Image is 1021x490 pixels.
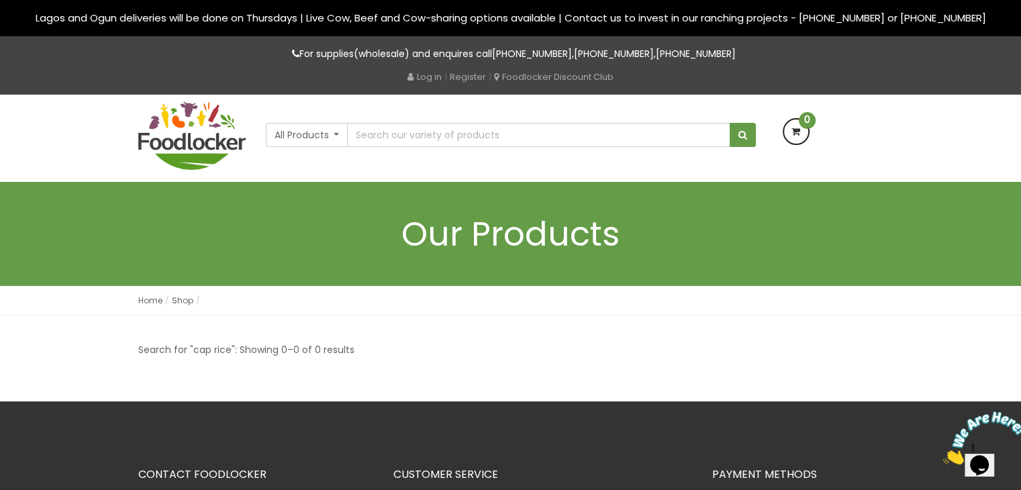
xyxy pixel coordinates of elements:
[347,123,730,147] input: Search our variety of products
[938,406,1021,470] iframe: chat widget
[36,11,986,25] span: Lagos and Ogun deliveries will be done on Thursdays | Live Cow, Beef and Cow-sharing options avai...
[266,123,348,147] button: All Products
[494,70,614,83] a: Foodlocker Discount Club
[393,469,692,481] h3: CUSTOMER SERVICE
[444,70,447,83] span: |
[450,70,486,83] a: Register
[172,295,193,306] a: Shop
[492,47,572,60] a: [PHONE_NUMBER]
[489,70,491,83] span: |
[138,46,883,62] p: For supplies(wholesale) and enquires call , ,
[138,101,246,170] img: FoodLocker
[138,295,162,306] a: Home
[5,5,11,17] span: 1
[138,469,373,481] h3: CONTACT FOODLOCKER
[656,47,736,60] a: [PHONE_NUMBER]
[138,215,883,252] h1: Our Products
[5,5,89,58] img: Chat attention grabber
[138,342,354,358] p: Search for "cap rice": Showing 0–0 of 0 results
[712,469,883,481] h3: PAYMENT METHODS
[407,70,442,83] a: Log in
[574,47,654,60] a: [PHONE_NUMBER]
[799,112,816,129] span: 0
